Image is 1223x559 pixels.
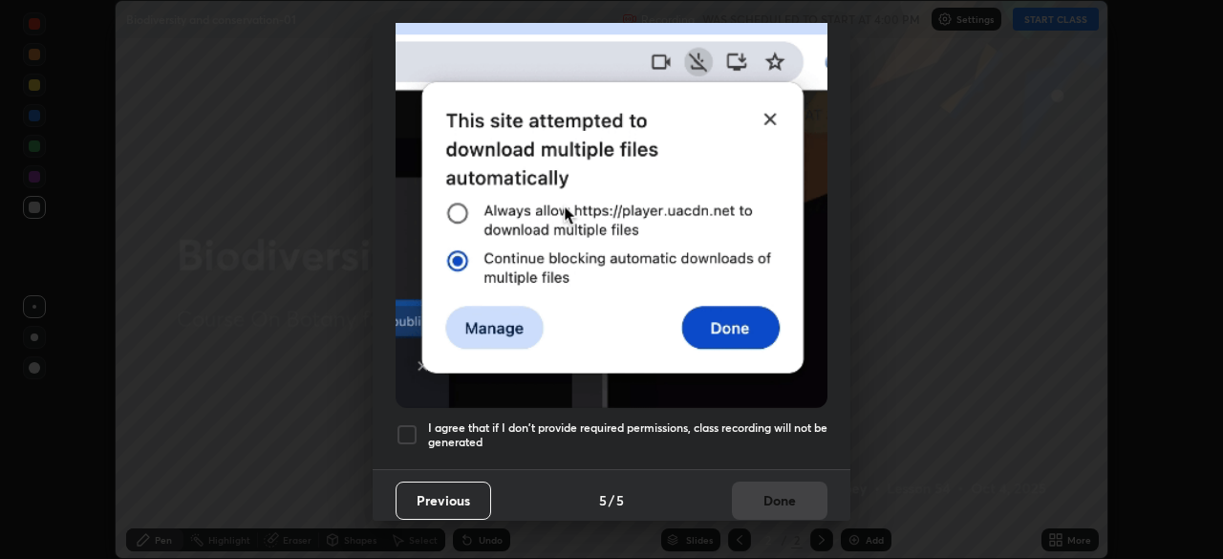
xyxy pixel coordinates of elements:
[599,490,607,510] h4: 5
[396,482,491,520] button: Previous
[428,420,827,450] h5: I agree that if I don't provide required permissions, class recording will not be generated
[616,490,624,510] h4: 5
[609,490,614,510] h4: /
